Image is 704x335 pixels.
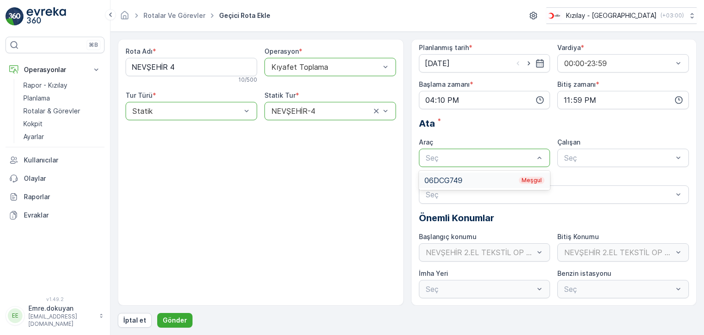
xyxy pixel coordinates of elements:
[419,233,477,240] label: Başlangıç konumu
[123,316,146,325] p: İptal et
[521,177,543,184] p: Meşgul
[23,119,43,128] p: Kokpit
[557,44,581,51] label: Vardiya
[24,192,101,201] p: Raporlar
[566,11,657,20] p: Kızılay - [GEOGRAPHIC_DATA]
[23,106,80,116] p: Rotalar & Görevler
[163,316,187,325] p: Gönder
[20,117,104,130] a: Kokpit
[557,138,580,146] label: Çalışan
[557,233,599,240] label: Bitiş Konumu
[24,156,101,165] p: Kullanıcılar
[24,211,101,220] p: Evraklar
[419,80,470,88] label: Başlama zamanı
[126,91,153,99] label: Tur Türü
[419,211,689,225] p: Önemli Konumlar
[23,94,50,103] p: Planlama
[5,151,104,169] a: Kullanıcılar
[5,206,104,224] a: Evraklar
[157,313,192,328] button: Gönder
[24,174,101,183] p: Olaylar
[5,169,104,188] a: Olaylar
[419,44,469,51] label: Planlanmış tarih
[23,132,44,141] p: Ayarlar
[20,105,104,117] a: Rotalar & Görevler
[20,130,104,143] a: Ayarlar
[419,54,550,73] input: dd/mm/yyyy
[120,14,130,22] a: Ana Sayfa
[264,91,296,99] label: Statik Tur
[89,41,98,49] p: ⌘B
[27,7,66,26] img: logo_light-DOdMpM7g.png
[546,7,697,24] button: Kızılay - [GEOGRAPHIC_DATA](+03:00)
[20,92,104,105] a: Planlama
[5,61,104,79] button: Operasyonlar
[28,304,94,313] p: Emre.dokuyan
[5,304,104,328] button: EEEmre.dokuyan[EMAIL_ADDRESS][DOMAIN_NAME]
[264,47,299,55] label: Operasyon
[217,11,272,20] span: Geçici Rota Ekle
[424,176,545,184] div: 06DCG749
[557,80,596,88] label: Bitiş zamanı
[118,313,152,328] button: İptal et
[557,269,611,277] label: Benzin istasyonu
[426,152,534,163] p: Seç
[5,7,24,26] img: logo
[8,308,22,323] div: EE
[28,313,94,328] p: [EMAIL_ADDRESS][DOMAIN_NAME]
[546,11,562,21] img: k%C4%B1z%C4%B1lay_D5CCths_t1JZB0k.png
[660,12,684,19] p: ( +03:00 )
[419,117,435,130] span: Ata
[5,188,104,206] a: Raporlar
[564,152,673,163] p: Seç
[419,269,448,277] label: İmha Yeri
[143,11,205,19] a: Rotalar ve Görevler
[126,47,153,55] label: Rota Adı
[238,76,257,84] p: 10 / 500
[419,138,433,146] label: Araç
[5,296,104,302] span: v 1.49.2
[23,81,67,90] p: Rapor - Kızılay
[20,79,104,92] a: Rapor - Kızılay
[24,65,86,74] p: Operasyonlar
